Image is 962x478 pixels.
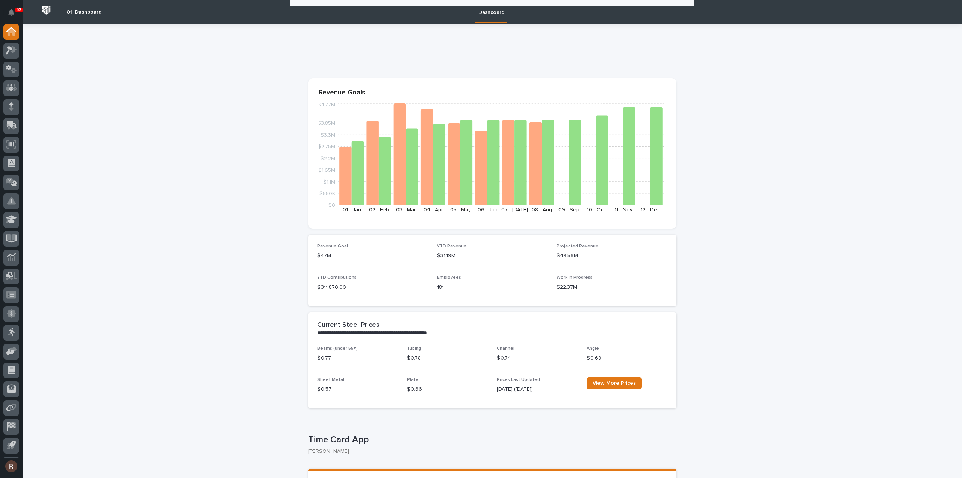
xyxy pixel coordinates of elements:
span: YTD Contributions [317,275,357,280]
p: [DATE] ([DATE]) [497,385,578,393]
text: 07 - [DATE] [501,207,528,212]
div: Notifications93 [9,9,19,21]
text: 03 - Mar [396,207,416,212]
tspan: $550K [319,191,335,196]
text: 02 - Feb [369,207,389,212]
text: 09 - Sep [558,207,579,212]
span: View More Prices [593,381,636,386]
a: View More Prices [587,377,642,389]
span: Angle [587,346,599,351]
text: 12 - Dec [641,207,660,212]
span: Tubing [407,346,421,351]
tspan: $3.85M [318,121,335,126]
tspan: $1.1M [323,179,335,184]
h2: 01. Dashboard [67,9,101,15]
span: Employees [437,275,461,280]
p: $48.59M [557,252,667,260]
img: Workspace Logo [39,3,53,17]
tspan: $0 [328,203,335,208]
p: Revenue Goals [319,89,666,97]
button: Notifications [3,5,19,20]
button: users-avatar [3,458,19,474]
h2: Current Steel Prices [317,321,380,329]
tspan: $1.65M [318,167,335,173]
p: $ 0.69 [587,354,667,362]
text: 01 - Jan [343,207,361,212]
text: 05 - May [450,207,471,212]
span: Sheet Metal [317,378,344,382]
p: Time Card App [308,434,673,445]
text: 11 - Nov [614,207,632,212]
span: Work in Progress [557,275,593,280]
tspan: $2.2M [321,156,335,161]
p: $31.19M [437,252,548,260]
p: [PERSON_NAME] [308,448,670,455]
p: $22.37M [557,284,667,291]
p: 181 [437,284,548,291]
span: Beams (under 55#) [317,346,358,351]
span: Channel [497,346,514,351]
span: Projected Revenue [557,244,599,249]
p: $ 0.77 [317,354,398,362]
p: $47M [317,252,428,260]
span: YTD Revenue [437,244,467,249]
p: 93 [17,7,21,12]
tspan: $2.75M [318,144,335,149]
span: Plate [407,378,419,382]
tspan: $4.77M [318,102,335,108]
p: $ 0.66 [407,385,488,393]
p: $ 0.78 [407,354,488,362]
p: $ 0.57 [317,385,398,393]
text: 08 - Aug [532,207,552,212]
text: 04 - Apr [424,207,443,212]
tspan: $3.3M [321,132,335,138]
p: $ 311,870.00 [317,284,428,291]
text: 10 - Oct [587,207,605,212]
text: 06 - Jun [478,207,498,212]
p: $ 0.74 [497,354,578,362]
span: Revenue Goal [317,244,348,249]
span: Prices Last Updated [497,378,540,382]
